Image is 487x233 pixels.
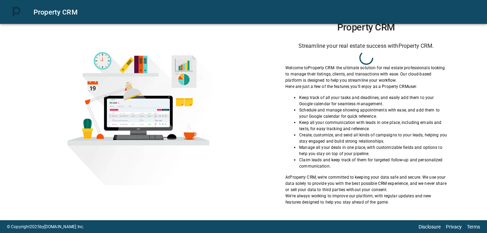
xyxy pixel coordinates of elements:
p: Manage all your deals in one place, with customizable fields and options to help you stay on top ... [299,144,447,157]
p: We're always working to improve our platform, with regular updates and new features designed to h... [285,193,447,205]
p: Welcome to Property CRM - the ultimate solution for real estate professionals looking to manage t... [285,65,447,83]
p: Schedule and manage showing appointments with ease, and add them to your Google calendar for quic... [299,107,447,119]
p: Claim leads and keep track of them for targeted follow-up and personalized communication. [299,157,447,169]
p: Create, customize, and send all kinds of campaigns to your leads, helping you stay engaged and bu... [299,132,447,144]
p: At Property CRM , we're committed to keeping your data safe and secure. We use your data solely t... [285,174,447,193]
div: Property CRM [34,7,479,18]
a: Privacy [446,224,462,230]
a: Terms [467,224,480,230]
p: Keep track of all your tasks and deadlines, and easily add them to your Google calendar for seaml... [299,95,447,107]
h6: Streamline your real estate success with Property CRM . [285,41,447,51]
p: © Copyright 2025 by [7,224,84,230]
h1: Property CRM [285,22,447,33]
a: [DOMAIN_NAME] Inc. [44,224,84,229]
a: Disclosure [419,224,441,230]
p: Here are just a few of the features you'll enjoy as a Property CRM user: [285,83,447,90]
p: Keep all your communication with leads in one place, including emails and texts, for easy trackin... [299,119,447,132]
